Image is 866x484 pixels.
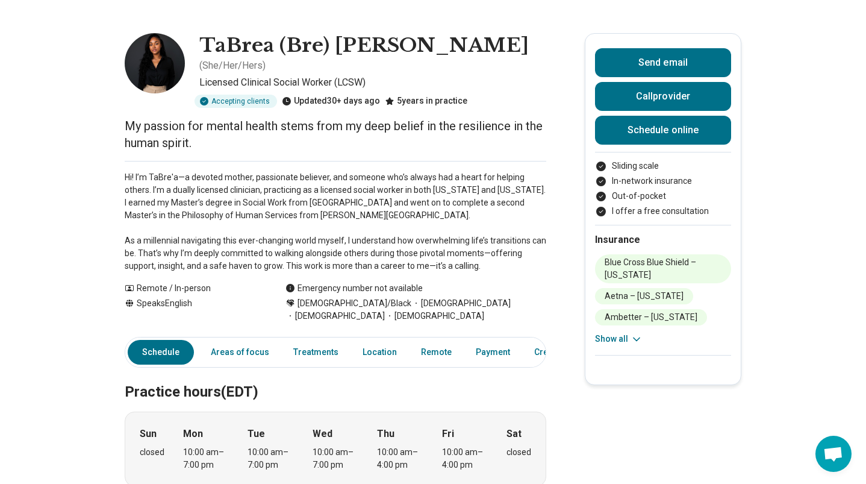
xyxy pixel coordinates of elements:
h2: Insurance [595,233,731,247]
strong: Thu [377,427,394,441]
div: Accepting clients [195,95,277,108]
a: Treatments [286,340,346,365]
span: [DEMOGRAPHIC_DATA] [285,310,385,322]
div: 10:00 am – 7:00 pm [313,446,359,471]
a: Credentials [527,340,587,365]
div: Updated 30+ days ago [282,95,380,108]
a: Location [355,340,404,365]
a: Payment [469,340,517,365]
li: Aetna – [US_STATE] [595,288,693,304]
div: 5 years in practice [385,95,467,108]
li: Sliding scale [595,160,731,172]
p: Licensed Clinical Social Worker (LCSW) [199,75,546,90]
div: Remote / In-person [125,282,261,295]
h1: TaBrea (Bre) [PERSON_NAME] [199,33,529,58]
h2: Practice hours (EDT) [125,353,546,403]
div: 10:00 am – 7:00 pm [248,446,294,471]
strong: Sun [140,427,157,441]
li: Out-of-pocket [595,190,731,203]
div: Emergency number not available [285,282,423,295]
li: Ambetter – [US_STATE] [595,309,707,325]
strong: Tue [248,427,265,441]
p: ( She/Her/Hers ) [199,58,266,73]
span: [DEMOGRAPHIC_DATA] [411,297,511,310]
div: 10:00 am – 4:00 pm [377,446,423,471]
strong: Fri [442,427,454,441]
a: Schedule [128,340,194,365]
button: Callprovider [595,82,731,111]
li: Blue Cross Blue Shield – [US_STATE] [595,254,731,283]
p: Hi! I’m TaBre'a—a devoted mother, passionate believer, and someone who’s always had a heart for h... [125,171,546,272]
ul: Payment options [595,160,731,218]
strong: Wed [313,427,332,441]
strong: Mon [183,427,203,441]
button: Show all [595,333,643,345]
a: Schedule online [595,116,731,145]
li: In-network insurance [595,175,731,187]
li: I offer a free consultation [595,205,731,218]
a: Remote [414,340,459,365]
div: 10:00 am – 4:00 pm [442,446,488,471]
img: TaBrea Sledge, Licensed Clinical Social Worker (LCSW) [125,33,185,93]
div: closed [506,446,531,459]
p: My passion for mental health stems from my deep belief in the resilience in the human spirit. [125,118,546,151]
strong: Sat [506,427,522,441]
div: 10:00 am – 7:00 pm [183,446,229,471]
button: Send email [595,48,731,77]
span: [DEMOGRAPHIC_DATA] [385,310,484,322]
span: [DEMOGRAPHIC_DATA]/Black [297,297,411,310]
div: Speaks English [125,297,261,322]
a: Areas of focus [204,340,276,365]
div: closed [140,446,164,459]
div: Open chat [815,436,852,472]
